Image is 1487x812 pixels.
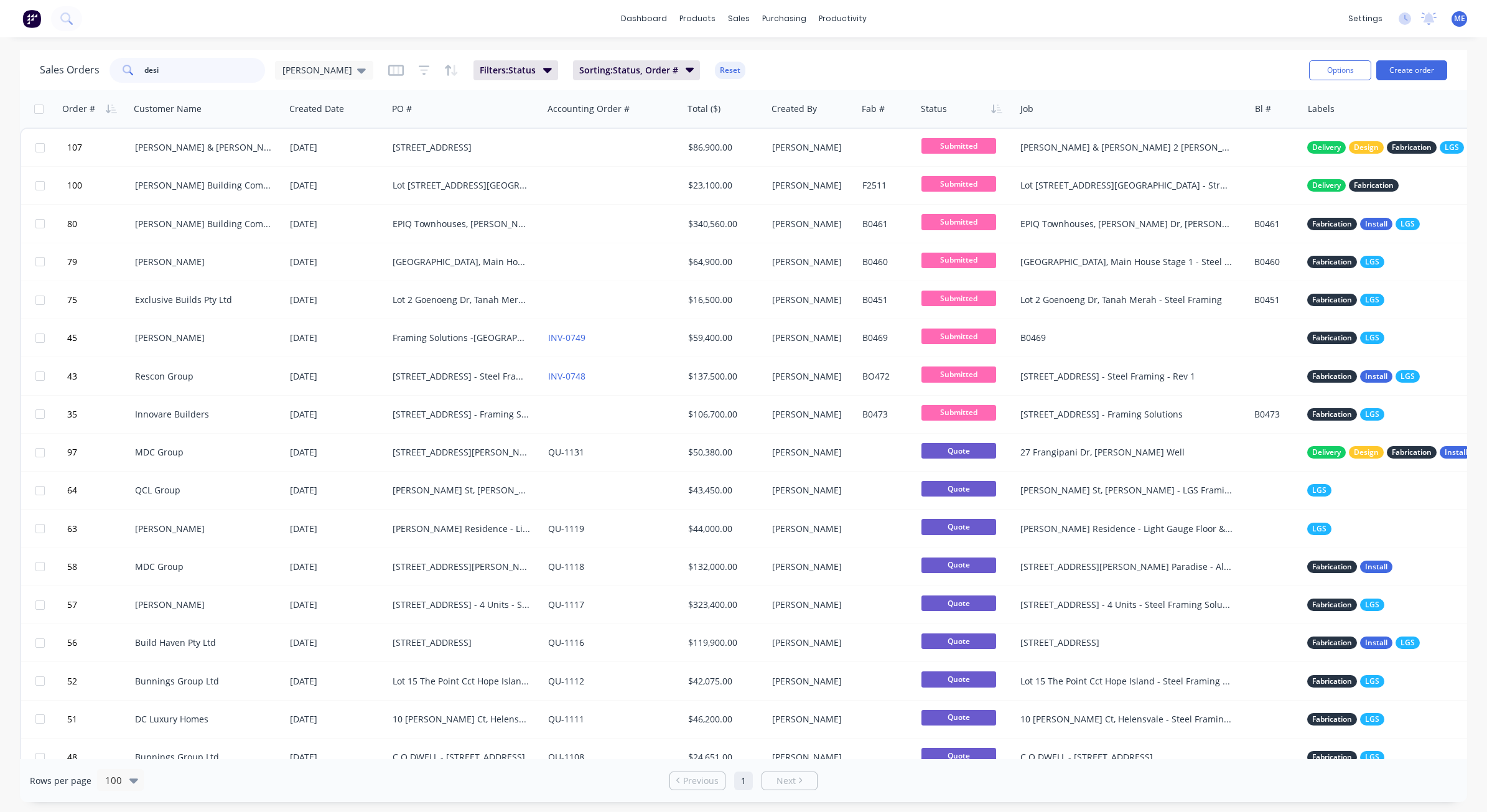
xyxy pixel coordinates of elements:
div: C Q DWELL - [STREET_ADDRESS] [1020,751,1233,763]
div: [PERSON_NAME] [135,599,273,611]
span: Quote [921,633,996,649]
div: [PERSON_NAME] St, [PERSON_NAME] - LGS Framing Solutions [393,484,531,497]
span: Submitted [921,214,996,230]
div: B0473 [862,408,909,421]
button: FabricationLGS [1307,294,1384,306]
button: FabricationLGS [1307,332,1384,344]
div: B0473 [1254,408,1295,421]
div: Framing Solutions -[GEOGRAPHIC_DATA] [393,332,531,344]
div: [PERSON_NAME] & [PERSON_NAME] 2 [PERSON_NAME] Home in [GEOGRAPHIC_DATA] Design & Supply Only [1020,141,1233,154]
a: QU-1118 [548,561,584,572]
div: [PERSON_NAME] [135,256,273,268]
span: Submitted [921,291,996,306]
div: BO472 [862,370,909,383]
span: Fabrication [1312,370,1352,383]
input: Search... [144,58,266,83]
span: Next [776,775,796,787]
button: 51 [63,701,135,738]
div: $59,400.00 [688,332,758,344]
button: Options [1309,60,1371,80]
div: [STREET_ADDRESS] - 4 Units - Steel Framing Solutions [393,599,531,611]
div: [STREET_ADDRESS] - Framing Solutions [1020,408,1233,421]
div: DC Luxury Homes [135,713,273,726]
span: LGS [1312,523,1326,535]
div: [PERSON_NAME] [772,256,849,268]
div: Innovare Builders [135,408,273,421]
div: EPIQ Townhouses, [PERSON_NAME] Dr, [PERSON_NAME] Head - STAGE 1 (LW1) TH 6-11 [1020,218,1233,230]
div: PO # [392,103,412,115]
span: 52 [67,675,77,688]
span: 51 [67,713,77,726]
a: Previous page [670,775,725,787]
span: Filters: Status [480,64,536,77]
div: [PERSON_NAME] [135,523,273,535]
div: Lot 15 The Point Cct Hope Island - Steel Framing Solutions [1020,675,1233,688]
span: LGS [1365,294,1379,306]
button: 100 [63,167,135,204]
button: FabricationLGS [1307,713,1384,726]
div: [STREET_ADDRESS] - 4 Units - Steel Framing Solutions [1020,599,1233,611]
div: Lot 15 The Point Cct Hope Island - Steel Framing Solutions [393,675,531,688]
span: Quote [921,671,996,687]
span: 79 [67,256,77,268]
div: B0461 [1254,218,1295,230]
button: FabricationInstallLGS [1307,218,1420,230]
div: Created By [771,103,817,115]
span: Design [1354,446,1379,459]
div: [GEOGRAPHIC_DATA], Main House Stage 1 - Steel Framing Solutions - Rev 2 [1020,256,1233,268]
div: B0461 [862,218,909,230]
button: DeliveryDesignFabricationLGS [1307,141,1464,154]
span: Design [1354,141,1379,154]
div: Lot [STREET_ADDRESS][GEOGRAPHIC_DATA] - Structural Steel Supply [1020,179,1233,192]
span: 43 [67,370,77,383]
a: QU-1108 [548,751,584,763]
button: 97 [63,434,135,471]
div: [PERSON_NAME] [772,599,849,611]
span: LGS [1365,332,1379,344]
span: Submitted [921,253,996,268]
div: [PERSON_NAME] [772,408,849,421]
div: [PERSON_NAME] [772,484,849,497]
span: LGS [1401,218,1415,230]
span: Quote [921,481,996,497]
a: Next page [762,775,817,787]
div: [PERSON_NAME] St, [PERSON_NAME] - LGS Framing Solutions [1020,484,1233,497]
div: [DATE] [290,294,383,306]
button: LGS [1307,523,1331,535]
div: Rescon Group [135,370,273,383]
div: [STREET_ADDRESS][PERSON_NAME] Paradise - Aluminium Screens & Balustrades - Rev 2 [1020,561,1233,573]
div: 10 [PERSON_NAME] Ct, Helensvale - Steel Framing Solutions [1020,713,1233,726]
div: [PERSON_NAME] Building Company Pty Ltd [135,218,273,230]
div: [DATE] [290,179,383,192]
span: Quote [921,443,996,459]
span: [PERSON_NAME] [282,63,352,77]
div: Created Date [289,103,344,115]
a: QU-1117 [548,599,584,610]
div: Build Haven Pty Ltd [135,637,273,649]
a: Page 1 is your current page [734,772,753,790]
span: Fabrication [1312,561,1352,573]
div: $64,900.00 [688,256,758,268]
div: [PERSON_NAME] [772,294,849,306]
div: EPIQ Townhouses, [PERSON_NAME] Dr, [PERSON_NAME] Head - STAGE 1 (LW1) TH 6-11 [393,218,531,230]
span: Fabrication [1312,599,1352,611]
a: INV-0749 [548,332,585,343]
div: [DATE] [290,599,383,611]
span: 64 [67,484,77,497]
span: ME [1454,13,1465,24]
div: [GEOGRAPHIC_DATA], Main House Stage 1 - Steel Framing Solutions - Rev 2 [393,256,531,268]
button: FabricationInstallLGS [1307,637,1420,649]
div: [DATE] [290,751,383,763]
button: 35 [63,396,135,433]
span: 63 [67,523,77,535]
div: 27 Frangipani Dr, [PERSON_NAME] Well [1020,446,1233,459]
div: $119,900.00 [688,637,758,649]
div: [DATE] [290,637,383,649]
a: dashboard [615,9,673,28]
div: settings [1342,9,1389,28]
div: [PERSON_NAME] [772,637,849,649]
div: [PERSON_NAME] [772,179,849,192]
h1: Sales Orders [40,64,100,76]
div: $50,380.00 [688,446,758,459]
div: Labels [1308,103,1335,115]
